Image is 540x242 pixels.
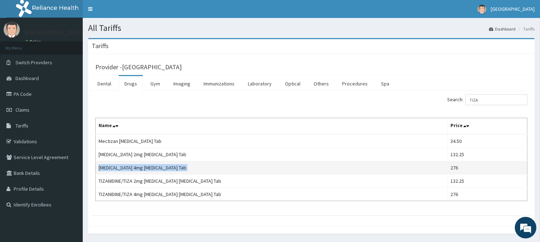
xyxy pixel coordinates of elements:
[279,76,306,91] a: Optical
[42,74,99,147] span: We're online!
[448,188,527,201] td: 276
[375,76,395,91] a: Spa
[15,122,28,129] span: Tariffs
[336,76,373,91] a: Procedures
[95,64,182,70] h3: Provider - [GEOGRAPHIC_DATA]
[37,40,121,50] div: Chat with us now
[96,148,448,161] td: [MEDICAL_DATA] 2mg [MEDICAL_DATA] Tab
[308,76,335,91] a: Others
[491,6,535,12] span: [GEOGRAPHIC_DATA]
[25,29,85,36] p: [GEOGRAPHIC_DATA]
[489,26,516,32] a: Dashboard
[119,76,143,91] a: Drugs
[4,164,137,189] textarea: Type your message and hit 'Enter'
[15,59,52,66] span: Switch Providers
[448,118,527,135] th: Price
[448,174,527,188] td: 132.25
[448,134,527,148] td: 34.50
[477,5,486,14] img: User Image
[25,39,42,44] a: Online
[96,161,448,174] td: [MEDICAL_DATA] 4mg [MEDICAL_DATA] Tab
[168,76,196,91] a: Imaging
[4,22,20,38] img: User Image
[15,75,39,82] span: Dashboard
[96,188,448,201] td: TIZANIDINE/TIZA 4mg [MEDICAL_DATA] [MEDICAL_DATA] Tab
[145,76,166,91] a: Gym
[92,76,117,91] a: Dental
[92,43,109,49] h3: Tariffs
[242,76,277,91] a: Laboratory
[96,118,448,135] th: Name
[13,36,29,54] img: d_794563401_company_1708531726252_794563401
[447,94,527,105] label: Search:
[88,23,535,33] h1: All Tariffs
[466,94,527,105] input: Search:
[448,161,527,174] td: 276
[448,148,527,161] td: 132.25
[96,134,448,148] td: Mectizan [MEDICAL_DATA] Tab
[96,174,448,188] td: TIZANIDINE/TIZA 2mg [MEDICAL_DATA] [MEDICAL_DATA] Tab
[198,76,240,91] a: Immunizations
[15,107,30,113] span: Claims
[118,4,135,21] div: Minimize live chat window
[516,26,535,32] li: Tariffs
